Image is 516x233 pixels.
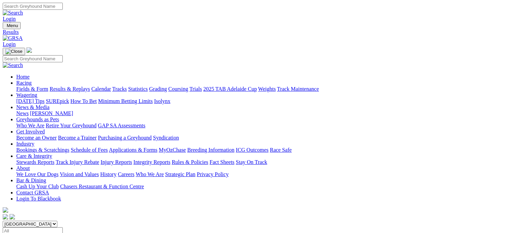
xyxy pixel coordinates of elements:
a: ICG Outcomes [236,147,268,153]
img: GRSA [3,35,23,41]
a: Fields & Form [16,86,48,92]
a: Login To Blackbook [16,196,61,202]
a: [PERSON_NAME] [30,110,73,116]
a: Strategic Plan [165,171,195,177]
a: Results [3,29,513,35]
div: News & Media [16,110,513,116]
button: Toggle navigation [3,48,25,55]
a: Purchasing a Greyhound [98,135,152,141]
a: Integrity Reports [133,159,170,165]
a: Racing [16,80,32,86]
a: We Love Our Dogs [16,171,58,177]
a: Become a Trainer [58,135,97,141]
img: Search [3,10,23,16]
a: Isolynx [154,98,170,104]
a: Rules & Policies [172,159,208,165]
div: Wagering [16,98,513,104]
a: Schedule of Fees [71,147,108,153]
a: Bookings & Scratchings [16,147,69,153]
a: Retire Your Greyhound [46,123,97,128]
a: Privacy Policy [197,171,229,177]
a: Login [3,41,16,47]
a: About [16,165,30,171]
input: Search [3,55,63,62]
img: facebook.svg [3,214,8,219]
a: Login [3,16,16,22]
a: Track Maintenance [277,86,319,92]
img: Search [3,62,23,68]
a: Cash Up Your Club [16,184,59,189]
a: Chasers Restaurant & Function Centre [60,184,144,189]
div: About [16,171,513,177]
a: Race Safe [270,147,291,153]
a: Who We Are [16,123,44,128]
input: Search [3,3,63,10]
a: Coursing [168,86,188,92]
a: SUREpick [46,98,69,104]
img: logo-grsa-white.png [26,47,32,53]
a: Bar & Dining [16,177,46,183]
div: Greyhounds as Pets [16,123,513,129]
a: Weights [258,86,276,92]
a: Tracks [112,86,127,92]
a: Syndication [153,135,179,141]
a: Wagering [16,92,37,98]
a: Trials [189,86,202,92]
a: Vision and Values [60,171,99,177]
a: Minimum Betting Limits [98,98,153,104]
img: twitter.svg [9,214,15,219]
div: Bar & Dining [16,184,513,190]
a: Who We Are [136,171,164,177]
a: Applications & Forms [109,147,157,153]
a: Fact Sheets [210,159,234,165]
a: Home [16,74,30,80]
img: logo-grsa-white.png [3,207,8,213]
a: Contact GRSA [16,190,49,195]
a: Get Involved [16,129,45,134]
a: Stay On Track [236,159,267,165]
a: Stewards Reports [16,159,54,165]
img: Close [5,49,22,54]
a: Injury Reports [100,159,132,165]
a: [DATE] Tips [16,98,44,104]
a: How To Bet [71,98,97,104]
a: Calendar [91,86,111,92]
a: Care & Integrity [16,153,52,159]
a: GAP SA Assessments [98,123,146,128]
a: Careers [118,171,134,177]
a: Greyhounds as Pets [16,116,59,122]
a: Industry [16,141,34,147]
div: Get Involved [16,135,513,141]
button: Toggle navigation [3,22,21,29]
div: Industry [16,147,513,153]
a: Results & Replays [50,86,90,92]
a: 2025 TAB Adelaide Cup [203,86,257,92]
a: Become an Owner [16,135,57,141]
span: Menu [7,23,18,28]
a: Grading [149,86,167,92]
a: News & Media [16,104,50,110]
a: Statistics [128,86,148,92]
div: Racing [16,86,513,92]
a: News [16,110,28,116]
a: Breeding Information [187,147,234,153]
a: MyOzChase [159,147,186,153]
a: History [100,171,116,177]
a: Track Injury Rebate [56,159,99,165]
div: Care & Integrity [16,159,513,165]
